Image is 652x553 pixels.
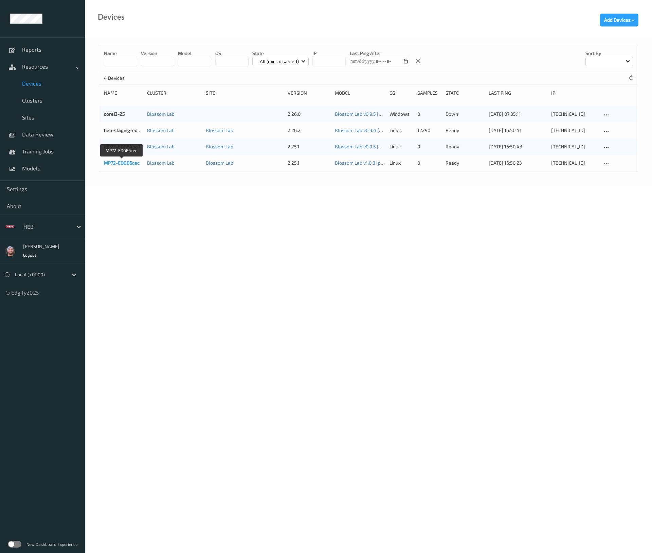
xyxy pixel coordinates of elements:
div: 12290 [417,127,440,134]
div: Name [104,90,142,96]
a: MP72-EDGE4ba7 [104,144,140,149]
p: ready [446,143,484,150]
a: heb-staging-edgibox [104,127,149,133]
div: Cluster [147,90,201,96]
div: version [288,90,330,96]
p: 4 Devices [104,75,155,81]
p: ready [446,160,484,166]
p: OS [215,50,249,57]
a: Blossom Lab v0.9.5 [DATE] 00:44 Auto Save [335,144,428,149]
div: [DATE] 07:35:11 [489,111,546,117]
div: [TECHNICAL_ID] [551,111,597,117]
div: [TECHNICAL_ID] [551,127,597,134]
a: corei3-25 [104,111,125,117]
div: [DATE] 16:50:23 [489,160,546,166]
div: 2.26.2 [288,127,330,134]
a: Blossom Lab [206,160,233,166]
div: 2.26.0 [288,111,330,117]
div: 0 [417,160,440,166]
a: Blossom Lab [206,144,233,149]
div: 2.25.1 [288,160,330,166]
a: Blossom Lab [147,127,175,133]
p: ready [446,127,484,134]
a: Blossom Lab v0.9.4 [DATE] 22:08 Auto Save [335,127,428,133]
p: IP [312,50,346,57]
p: linux [390,143,413,150]
p: All (excl. disabled) [257,58,301,65]
div: State [446,90,484,96]
a: Blossom Lab [147,160,175,166]
div: 0 [417,143,440,150]
div: [TECHNICAL_ID] [551,143,597,150]
button: Add Devices + [600,14,638,26]
div: [DATE] 16:50:43 [489,143,546,150]
a: Blossom Lab [147,144,175,149]
p: linux [390,160,413,166]
div: [DATE] 16:50:41 [489,127,546,134]
p: model [178,50,211,57]
p: windows [390,111,413,117]
p: down [446,111,484,117]
a: Blossom Lab [206,127,233,133]
div: Model [335,90,385,96]
a: Blossom Lab v0.9.5 [DATE] 00:44 Auto Save [335,111,428,117]
div: Site [206,90,283,96]
div: 2.25.1 [288,143,330,150]
p: version [141,50,174,57]
p: linux [390,127,413,134]
div: OS [390,90,413,96]
p: State [252,50,309,57]
p: Last Ping After [350,50,409,57]
a: Blossom Lab v1.0.3 [post-PoT demo training] [DATE] 14:16 Auto Save [335,160,480,166]
div: Last Ping [489,90,546,96]
a: Blossom Lab [147,111,175,117]
div: ip [551,90,597,96]
a: MP72-EDGE6cec [104,160,140,166]
div: 0 [417,111,440,117]
p: Sort by [585,50,633,57]
div: Devices [98,14,125,20]
div: Samples [417,90,440,96]
div: [TECHNICAL_ID] [551,160,597,166]
p: Name [104,50,137,57]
